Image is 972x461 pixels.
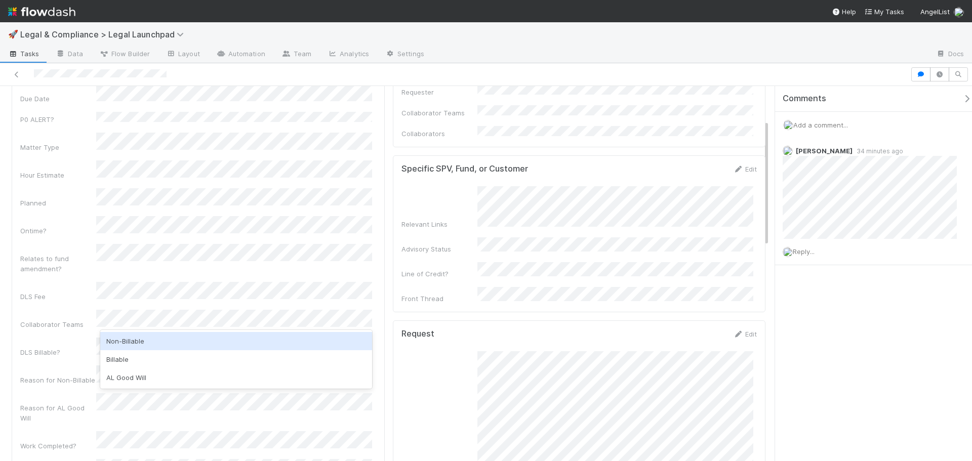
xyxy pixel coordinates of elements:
span: Add a comment... [793,121,848,129]
div: Collaborator Teams [20,319,96,329]
a: Data [48,47,91,63]
div: Billable [100,350,372,368]
span: Tasks [8,49,39,59]
a: Team [273,47,319,63]
span: Reply... [793,247,815,256]
img: avatar_ba76ddef-3fd0-4be4-9bc3-126ad567fcd5.png [783,120,793,130]
div: Front Thread [401,294,477,304]
span: My Tasks [864,8,904,16]
div: Help [832,7,856,17]
a: Analytics [319,47,377,63]
div: Planned [20,198,96,208]
a: Automation [208,47,273,63]
span: 34 minutes ago [853,147,903,155]
div: DLS Billable? [20,347,96,357]
a: Flow Builder [91,47,158,63]
span: Legal & Compliance > Legal Launchpad [20,29,189,39]
a: Layout [158,47,208,63]
span: Comments [783,94,826,104]
span: AngelList [920,8,950,16]
div: Reason for AL Good Will [20,403,96,423]
span: Flow Builder [99,49,150,59]
div: Hour Estimate [20,170,96,180]
img: logo-inverted-e16ddd16eac7371096b0.svg [8,3,75,20]
h5: Request [401,329,434,339]
div: Requester [401,87,477,97]
div: Due Date [20,94,96,104]
div: Collaborator Teams [401,108,477,118]
img: avatar_ba76ddef-3fd0-4be4-9bc3-126ad567fcd5.png [783,247,793,257]
div: Ontime? [20,226,96,236]
a: My Tasks [864,7,904,17]
a: Edit [733,165,757,173]
div: P0 ALERT? [20,114,96,124]
div: Advisory Status [401,244,477,254]
div: Line of Credit? [401,269,477,279]
div: Non-Billable [100,332,372,350]
a: Settings [377,47,432,63]
div: Relates to fund amendment? [20,254,96,274]
div: Collaborators [401,129,477,139]
div: Reason for Non-Billable [20,375,96,385]
span: [PERSON_NAME] [796,147,853,155]
a: Edit [733,330,757,338]
div: AL Good Will [100,368,372,387]
div: Work Completed? [20,441,96,451]
img: avatar_ba76ddef-3fd0-4be4-9bc3-126ad567fcd5.png [954,7,964,17]
span: 🚀 [8,30,18,38]
h5: Specific SPV, Fund, or Customer [401,164,528,174]
img: avatar_9d20afb4-344c-4512-8880-fee77f5fe71b.png [783,146,793,156]
div: Matter Type [20,142,96,152]
div: Relevant Links [401,219,477,229]
div: DLS Fee [20,291,96,302]
a: Docs [928,47,972,63]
